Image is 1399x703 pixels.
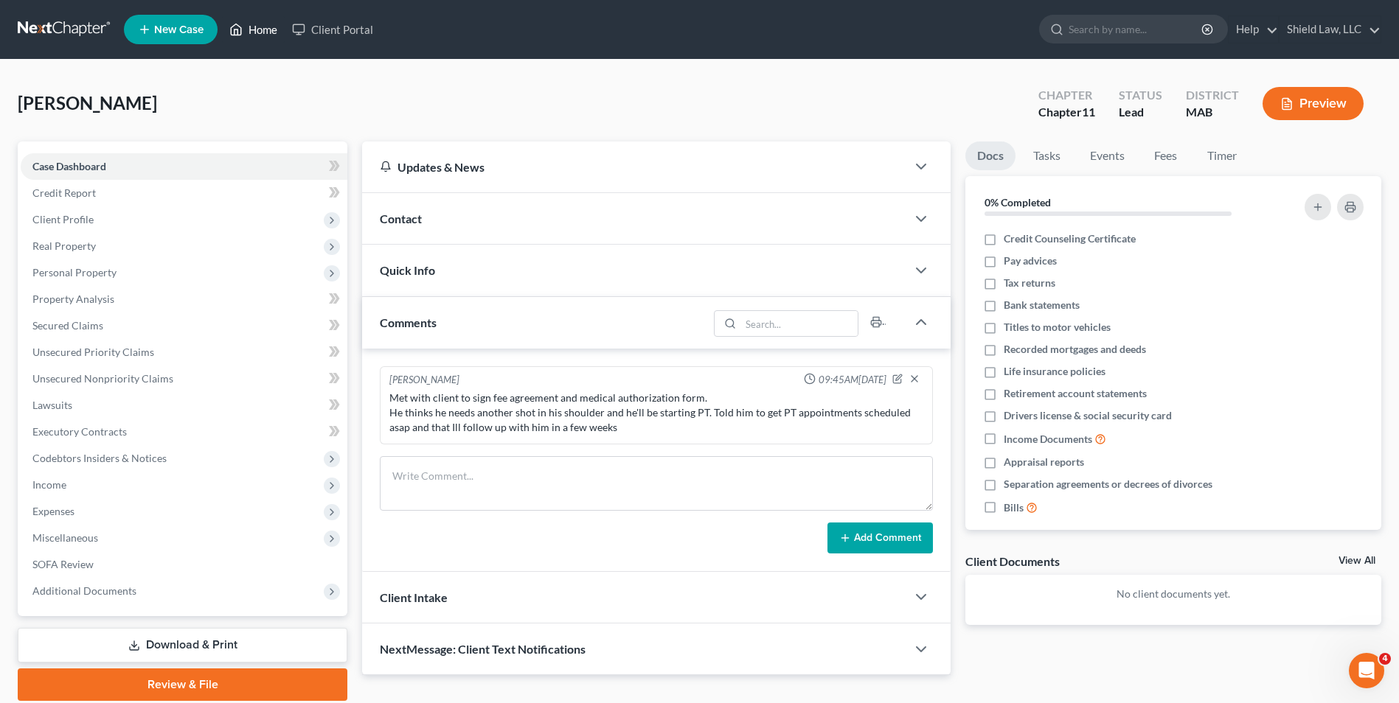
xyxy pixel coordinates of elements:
[380,211,422,225] span: Contact
[21,339,347,366] a: Unsecured Priority Claims
[1119,87,1162,104] div: Status
[1004,253,1057,268] span: Pay advices
[32,293,114,305] span: Property Analysis
[1038,104,1095,121] div: Chapter
[32,425,127,438] span: Executory Contracts
[1004,500,1024,515] span: Bills
[1142,141,1190,170] a: Fees
[1349,653,1384,688] iframe: Intercom live chat
[740,311,858,336] input: Search...
[1082,105,1095,119] span: 11
[21,286,347,312] a: Property Analysis
[32,531,98,544] span: Miscellaneous
[380,590,448,604] span: Client Intake
[1021,141,1072,170] a: Tasks
[1004,231,1136,246] span: Credit Counseling Certificate
[21,153,347,180] a: Case Dashboard
[1186,104,1239,121] div: MAB
[32,213,94,225] span: Client Profile
[1004,276,1055,290] span: Tax returns
[1004,386,1147,401] span: Retirement account statements
[32,584,136,597] span: Additional Documents
[965,141,1016,170] a: Docs
[18,92,157,113] span: [PERSON_NAME]
[827,522,933,553] button: Add Comment
[21,392,347,419] a: Lawsuits
[32,346,154,358] span: Unsecured Priority Claims
[389,373,459,388] div: [PERSON_NAME]
[1004,408,1172,423] span: Drivers license & social security card
[1229,16,1278,43] a: Help
[1339,556,1375,566] a: View All
[32,266,117,279] span: Personal Property
[1004,364,1105,379] span: Life insurance policies
[32,558,94,570] span: SOFA Review
[380,159,889,175] div: Updates & News
[389,391,923,435] div: Met with client to sign fee agreement and medical authorization form. He thinks he needs another ...
[1078,141,1136,170] a: Events
[1004,432,1092,447] span: Income Documents
[1038,87,1095,104] div: Chapter
[18,668,347,701] a: Review & File
[21,366,347,392] a: Unsecured Nonpriority Claims
[32,160,106,172] span: Case Dashboard
[1004,477,1212,492] span: Separation agreements or decrees of divorces
[965,553,1060,569] div: Client Documents
[32,478,66,491] span: Income
[21,312,347,339] a: Secured Claims
[819,373,886,387] span: 09:45AM[DATE]
[1069,15,1204,43] input: Search by name...
[1379,653,1391,665] span: 4
[18,628,347,662] a: Download & Print
[1119,104,1162,121] div: Lead
[285,16,381,43] a: Client Portal
[1004,455,1084,469] span: Appraisal reports
[1004,342,1146,357] span: Recorded mortgages and deeds
[1004,320,1111,335] span: Titles to motor vehicles
[1280,16,1381,43] a: Shield Law, LLC
[32,372,173,385] span: Unsecured Nonpriority Claims
[222,16,285,43] a: Home
[32,452,167,464] span: Codebtors Insiders & Notices
[32,399,72,411] span: Lawsuits
[32,505,74,517] span: Expenses
[985,196,1051,209] strong: 0% Completed
[32,319,103,332] span: Secured Claims
[32,239,96,252] span: Real Property
[380,642,586,656] span: NextMessage: Client Text Notifications
[977,587,1370,601] p: No client documents yet.
[21,419,347,445] a: Executory Contracts
[154,24,204,35] span: New Case
[1263,87,1364,120] button: Preview
[380,315,437,329] span: Comments
[1004,298,1080,312] span: Bank statements
[21,551,347,578] a: SOFA Review
[1195,141,1249,170] a: Timer
[21,180,347,206] a: Credit Report
[1186,87,1239,104] div: District
[32,186,96,199] span: Credit Report
[380,263,435,277] span: Quick Info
